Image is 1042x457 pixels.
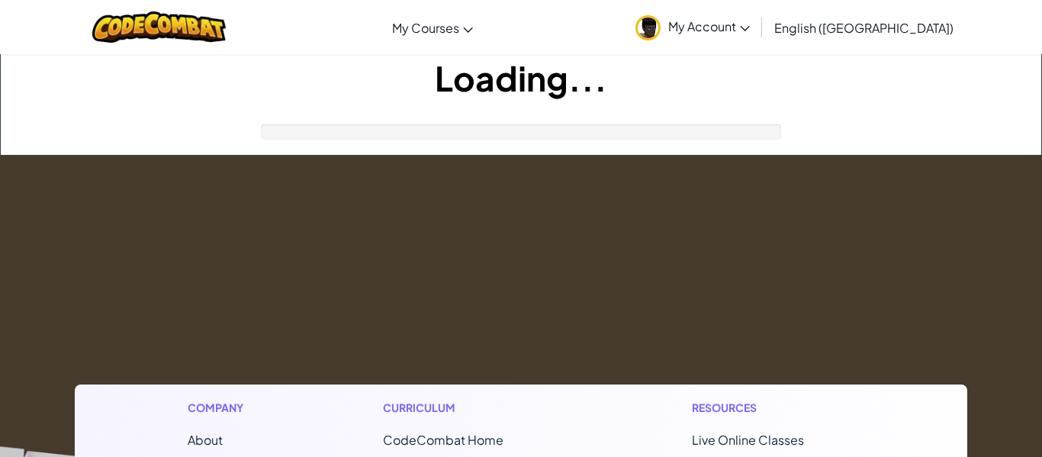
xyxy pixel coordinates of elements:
span: My Courses [392,20,459,36]
h1: Loading... [1,54,1041,101]
h1: Company [188,400,259,416]
span: My Account [668,18,750,34]
h1: Curriculum [383,400,568,416]
a: Live Online Classes [692,432,804,448]
span: CodeCombat Home [383,432,503,448]
a: My Account [628,3,757,51]
span: English ([GEOGRAPHIC_DATA]) [774,20,954,36]
img: CodeCombat logo [92,11,226,43]
img: avatar [635,15,661,40]
h1: Resources [692,400,854,416]
a: English ([GEOGRAPHIC_DATA]) [767,7,961,48]
a: About [188,432,223,448]
a: My Courses [384,7,481,48]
